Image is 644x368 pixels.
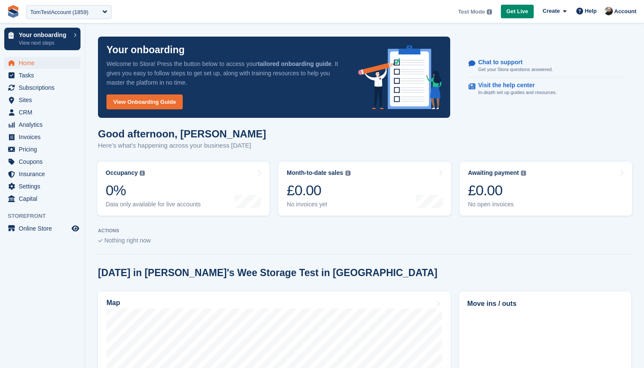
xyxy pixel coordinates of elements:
span: Tasks [19,69,70,81]
span: Capital [19,193,70,205]
img: Tom Huddleston [604,7,613,15]
span: Nothing right now [104,237,151,244]
a: View Onboarding Guide [106,94,183,109]
img: icon-info-grey-7440780725fd019a000dd9b08b2336e03edf1995a4989e88bcd33f0948082b44.svg [345,171,351,176]
img: icon-info-grey-7440780725fd019a000dd9b08b2336e03edf1995a4989e88bcd33f0948082b44.svg [521,171,526,176]
img: onboarding-info-6c161a55d2c0e0a8cae90662b2fe09162a5109e8cc188191df67fb4f79e88e88.svg [358,46,442,109]
a: menu [4,119,80,131]
a: menu [4,106,80,118]
div: £0.00 [287,182,350,199]
span: Help [585,7,597,15]
p: ACTIONS [98,228,631,234]
span: Pricing [19,143,70,155]
span: Storefront [8,212,85,220]
a: menu [4,156,80,168]
a: menu [4,223,80,234]
a: menu [4,69,80,81]
a: Occupancy 0% Data only available for live accounts [97,162,270,216]
a: Visit the help center In-depth set up guides and resources. [469,77,623,100]
a: menu [4,131,80,143]
div: TomTestAccount (1859) [30,8,89,17]
a: menu [4,143,80,155]
div: Data only available for live accounts [106,201,201,208]
a: menu [4,57,80,69]
div: Month-to-date sales [287,169,343,177]
div: No open invoices [468,201,526,208]
a: Get Live [501,5,534,19]
a: menu [4,168,80,180]
img: blank_slate_check_icon-ba018cac091ee9be17c0a81a6c232d5eb81de652e7a59be601be346b1b6ddf79.svg [98,239,103,242]
p: Your onboarding [106,45,185,55]
span: Subscriptions [19,82,70,94]
span: Home [19,57,70,69]
div: No invoices yet [287,201,350,208]
span: Create [543,7,560,15]
span: Test Mode [458,8,485,16]
div: £0.00 [468,182,526,199]
p: Welcome to Stora! Press the button below to access your . It gives you easy to follow steps to ge... [106,59,345,87]
h2: Move ins / outs [467,299,623,309]
a: Chat to support Get your Stora questions answered. [469,54,623,78]
img: stora-icon-8386f47178a22dfd0bd8f6a31ec36ba5ce8667c1dd55bd0f319d3a0aa187defe.svg [7,5,20,18]
span: Coupons [19,156,70,168]
p: Here's what's happening across your business [DATE] [98,141,266,151]
a: menu [4,94,80,106]
span: Get Live [506,7,528,16]
span: Invoices [19,131,70,143]
p: Chat to support [478,59,546,66]
strong: tailored onboarding guide [258,60,331,67]
a: menu [4,82,80,94]
div: 0% [106,182,201,199]
a: menu [4,193,80,205]
a: Awaiting payment £0.00 No open invoices [460,162,632,216]
span: Account [614,7,636,16]
p: Your onboarding [19,32,69,38]
span: Sites [19,94,70,106]
span: CRM [19,106,70,118]
h2: Map [106,299,120,307]
a: Preview store [70,223,80,234]
p: In-depth set up guides and resources. [478,89,557,96]
div: Awaiting payment [468,169,519,177]
a: menu [4,180,80,192]
h1: Good afternoon, [PERSON_NAME] [98,128,266,140]
span: Analytics [19,119,70,131]
p: Get your Stora questions answered. [478,66,553,73]
div: Occupancy [106,169,138,177]
img: icon-info-grey-7440780725fd019a000dd9b08b2336e03edf1995a4989e88bcd33f0948082b44.svg [140,171,145,176]
img: icon-info-grey-7440780725fd019a000dd9b08b2336e03edf1995a4989e88bcd33f0948082b44.svg [487,9,492,14]
p: View next steps [19,39,69,47]
span: Online Store [19,223,70,234]
h2: [DATE] in [PERSON_NAME]'s Wee Storage Test in [GEOGRAPHIC_DATA] [98,267,437,279]
span: Insurance [19,168,70,180]
span: Settings [19,180,70,192]
a: Your onboarding View next steps [4,28,80,50]
a: Month-to-date sales £0.00 No invoices yet [278,162,451,216]
p: Visit the help center [478,82,550,89]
